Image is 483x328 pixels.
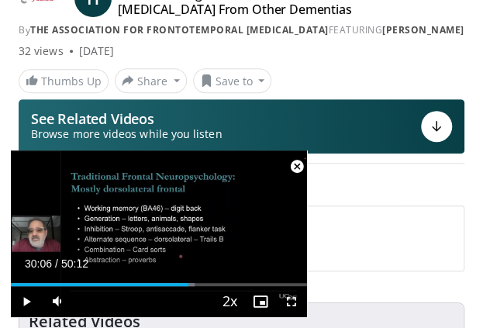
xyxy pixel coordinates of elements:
button: Play [11,286,42,317]
span: / [55,257,58,270]
button: Mute [42,286,73,317]
button: Share [115,68,187,93]
button: Enable picture-in-picture mode [245,286,276,317]
video-js: Video Player [11,150,307,317]
a: The Association for Frontotemporal [MEDICAL_DATA] [30,23,329,36]
p: See Related Videos [31,111,222,126]
span: 32 views [19,43,64,59]
span: 50:12 [61,257,88,270]
span: 30:06 [25,257,52,270]
button: Playback Rate [214,286,245,317]
a: Thumbs Up [19,69,109,93]
button: Save to [193,68,272,93]
button: Close [281,150,312,183]
button: Fullscreen [276,286,307,317]
a: [PERSON_NAME] [382,23,464,36]
button: See Related Videos Browse more videos while you listen [19,99,464,154]
div: [DATE] [79,43,114,59]
div: By FEATURING [19,23,464,37]
div: Progress Bar [11,283,307,286]
span: Browse more videos while you listen [31,126,222,142]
